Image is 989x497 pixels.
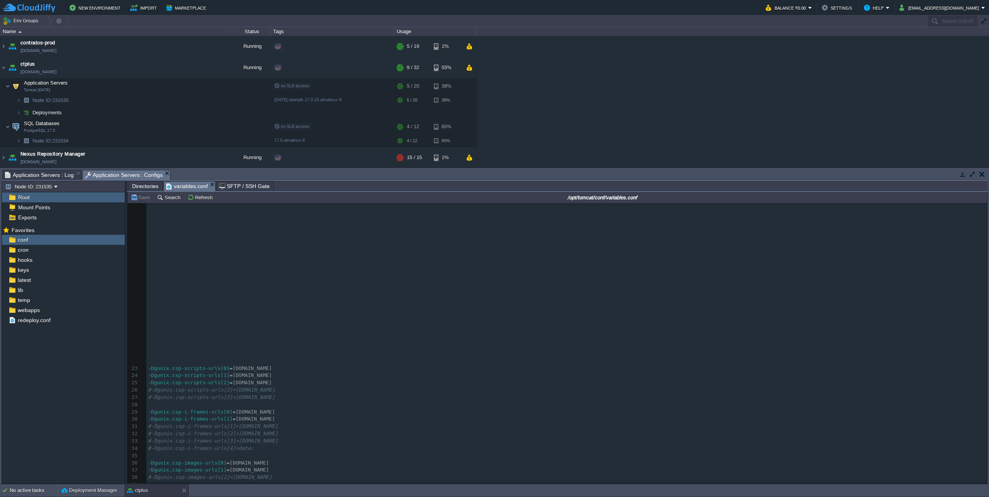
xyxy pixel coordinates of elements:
[5,119,10,134] img: AMDAwAAAACH5BAEAAAAALAAAAAABAAEAAAICRAEAOw==
[20,150,85,158] a: Nexus Repository Manager
[166,181,208,191] span: variables.conf
[166,3,208,12] button: Marketplace
[127,445,139,452] div: 34
[10,484,58,497] div: No active tasks
[127,430,139,438] div: 32
[407,94,417,106] div: 5 / 20
[5,183,54,190] button: Node ID: 231535
[7,147,18,168] img: AMDAwAAAACH5BAEAAAAALAAAAAABAAEAAAICRAEAOw==
[233,416,236,422] span: =
[434,57,459,78] div: 55%
[236,416,275,422] span: [DOMAIN_NAME]
[16,246,30,253] a: cron
[148,460,227,466] span: -Dgunix.csp-images-urls[0]
[16,287,24,293] a: lib
[187,194,215,201] button: Refresh
[148,416,233,422] span: -Dgunix.csp-i-frames-urls[1]
[21,94,32,106] img: AMDAwAAAACH5BAEAAAAALAAAAAABAAEAAAICRAEAOw==
[229,460,269,466] span: [DOMAIN_NAME]
[233,365,272,371] span: [DOMAIN_NAME]
[10,227,36,233] a: Favorites
[23,80,69,86] a: Application ServersTomcat [DATE]
[16,236,29,243] a: conf
[16,256,34,263] a: hooks
[227,467,230,473] span: =
[32,97,70,103] span: 231535
[407,135,417,147] div: 4 / 12
[16,135,21,147] img: AMDAwAAAACH5BAEAAAAALAAAAAABAAEAAAICRAEAOw==
[23,120,61,126] a: SQL DatabasesPostgreSQL 17.5
[16,297,31,304] a: temp
[219,181,270,191] span: SFTP / SSH Gate
[23,80,69,86] span: Application Servers
[274,124,309,129] span: no SLB access
[236,409,275,415] span: [DOMAIN_NAME]
[21,107,32,119] img: AMDAwAAAACH5BAEAAAAALAAAAAABAAEAAAICRAEAOw==
[407,147,422,168] div: 15 / 15
[157,194,183,201] button: Search
[32,97,70,103] a: Node ID:231535
[148,431,278,436] span: #-Dgunix.csp-i-frames-urls[2]=[DOMAIN_NAME]
[407,57,419,78] div: 9 / 32
[864,3,886,12] button: Help
[32,138,52,144] span: Node ID:
[16,266,30,273] a: keys
[407,36,419,57] div: 5 / 19
[0,147,7,168] img: AMDAwAAAACH5BAEAAAAALAAAAAABAAEAAAICRAEAOw==
[17,214,38,221] a: Exports
[16,107,21,119] img: AMDAwAAAACH5BAEAAAAALAAAAAABAAEAAAICRAEAOw==
[434,135,459,147] div: 65%
[148,423,278,429] span: #-Dgunix.csp-i-frames-urls[1]=[DOMAIN_NAME]
[5,78,10,94] img: AMDAwAAAACH5BAEAAAAALAAAAAABAAEAAAICRAEAOw==
[127,438,139,445] div: 33
[1,27,232,36] div: Name
[10,119,21,134] img: AMDAwAAAACH5BAEAAAAALAAAAAABAAEAAAICRAEAOw==
[407,119,419,134] div: 4 / 12
[148,474,272,480] span: #-Dgunix.csp-images-urls[2]=[DOMAIN_NAME]
[61,487,117,494] button: Deployment Manager
[85,170,163,180] span: Application Servers : Configs
[17,194,31,201] a: Root
[7,36,18,57] img: AMDAwAAAACH5BAEAAAAALAAAAAABAAEAAAICRAEAOw==
[16,94,21,106] img: AMDAwAAAACH5BAEAAAAALAAAAAABAAEAAAICRAEAOw==
[23,120,61,127] span: SQL Databases
[232,57,271,78] div: Running
[233,372,272,378] span: [DOMAIN_NAME]
[274,83,309,88] span: no SLB access
[233,409,236,415] span: =
[233,27,270,36] div: Status
[16,317,52,324] a: redeploy.conf
[20,47,56,54] a: [DOMAIN_NAME]
[274,138,305,142] span: 17.5-almalinux-9
[229,372,233,378] span: =
[20,60,35,68] a: ctplus
[127,487,148,494] button: ctplus
[10,78,21,94] img: AMDAwAAAACH5BAEAAAAALAAAAAABAAEAAAICRAEAOw==
[395,27,476,36] div: Usage
[20,68,56,76] a: [DOMAIN_NAME]
[232,147,271,168] div: Running
[0,36,7,57] img: AMDAwAAAACH5BAEAAAAALAAAAAABAAEAAAICRAEAOw==
[271,27,394,36] div: Tags
[148,394,275,400] span: #-Dgunix.csp-scripts-urls[3]=[DOMAIN_NAME]
[229,365,233,371] span: =
[5,170,74,180] span: Application Servers : Log
[32,97,52,103] span: Node ID:
[434,147,459,168] div: 1%
[233,380,272,385] span: [DOMAIN_NAME]
[17,204,51,211] a: Mount Points
[434,78,459,94] div: 38%
[127,387,139,394] div: 26
[16,307,41,314] a: webapps
[227,460,230,466] span: =
[274,97,342,102] span: [DATE]-openjdk-17.0.15-almalinux-9
[32,109,63,116] span: Deployments
[127,372,139,379] div: 24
